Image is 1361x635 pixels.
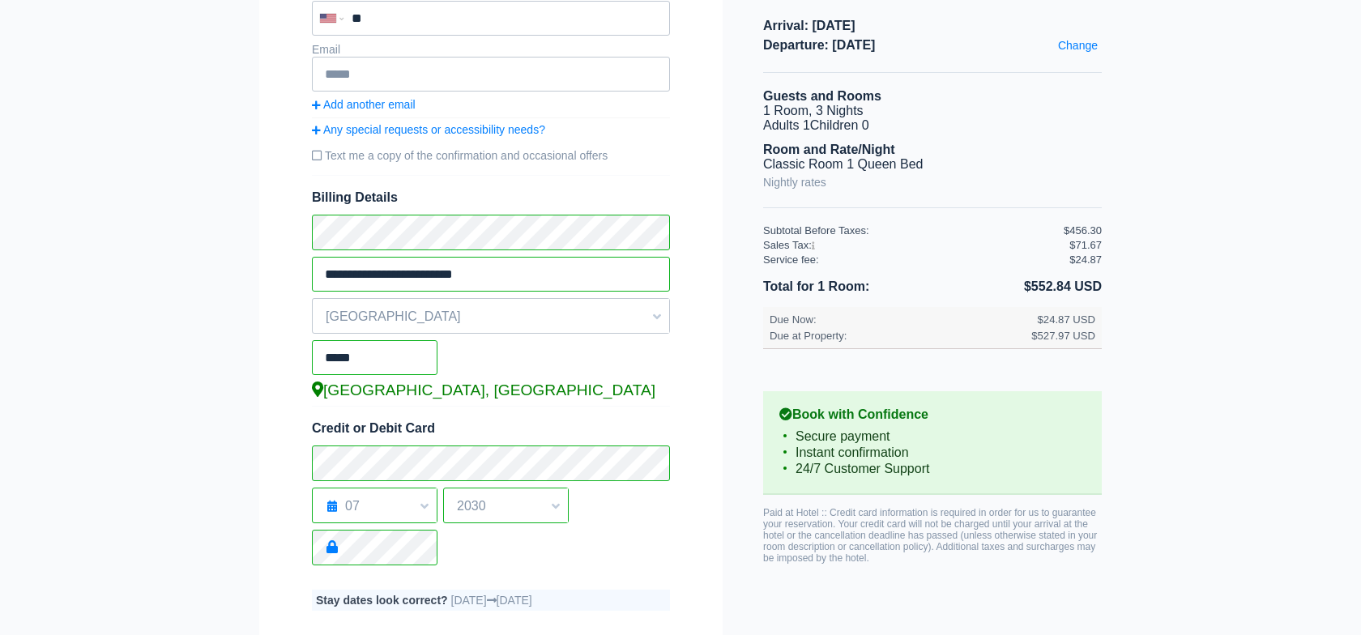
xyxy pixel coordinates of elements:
[313,492,437,520] span: 07
[1069,239,1102,251] div: $71.67
[763,19,1102,33] span: Arrival: [DATE]
[312,123,670,136] a: Any special requests or accessibility needs?
[1069,254,1102,266] div: $24.87
[1031,330,1095,342] div: $527.97 USD
[451,594,532,607] span: [DATE] [DATE]
[779,407,1086,422] b: Book with Confidence
[763,38,1102,53] span: Departure: [DATE]
[779,461,1086,477] li: 24/7 Customer Support
[763,157,1102,172] li: Classic Room 1 Queen Bed
[763,239,1064,251] div: Sales Tax:
[763,89,881,103] b: Guests and Rooms
[1054,35,1102,56] a: Change
[314,2,348,34] div: United States: +1
[312,98,670,111] a: Add another email
[444,492,568,520] span: 2030
[763,172,826,193] a: Nightly rates
[763,507,1097,564] span: Paid at Hotel :: Credit card information is required in order for us to guarantee your reservatio...
[763,276,932,297] li: Total for 1 Room:
[763,118,1102,133] li: Adults 1
[313,303,669,330] span: [GEOGRAPHIC_DATA]
[312,381,670,399] div: [GEOGRAPHIC_DATA], [GEOGRAPHIC_DATA]
[312,421,435,435] span: Credit or Debit Card
[763,224,1064,237] div: Subtotal Before Taxes:
[763,104,1102,118] li: 1 Room, 3 Nights
[770,330,1031,342] div: Due at Property:
[779,445,1086,461] li: Instant confirmation
[810,118,869,132] span: Children 0
[770,313,1031,326] div: Due Now:
[779,428,1086,445] li: Secure payment
[763,143,895,156] b: Room and Rate/Night
[312,190,670,205] span: Billing Details
[1038,313,1095,326] div: $24.87 USD
[312,143,670,168] label: Text me a copy of the confirmation and occasional offers
[312,43,340,56] label: Email
[763,254,1064,266] div: Service fee:
[1064,224,1102,237] div: $456.30
[932,276,1102,297] li: $552.84 USD
[316,594,448,607] b: Stay dates look correct?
